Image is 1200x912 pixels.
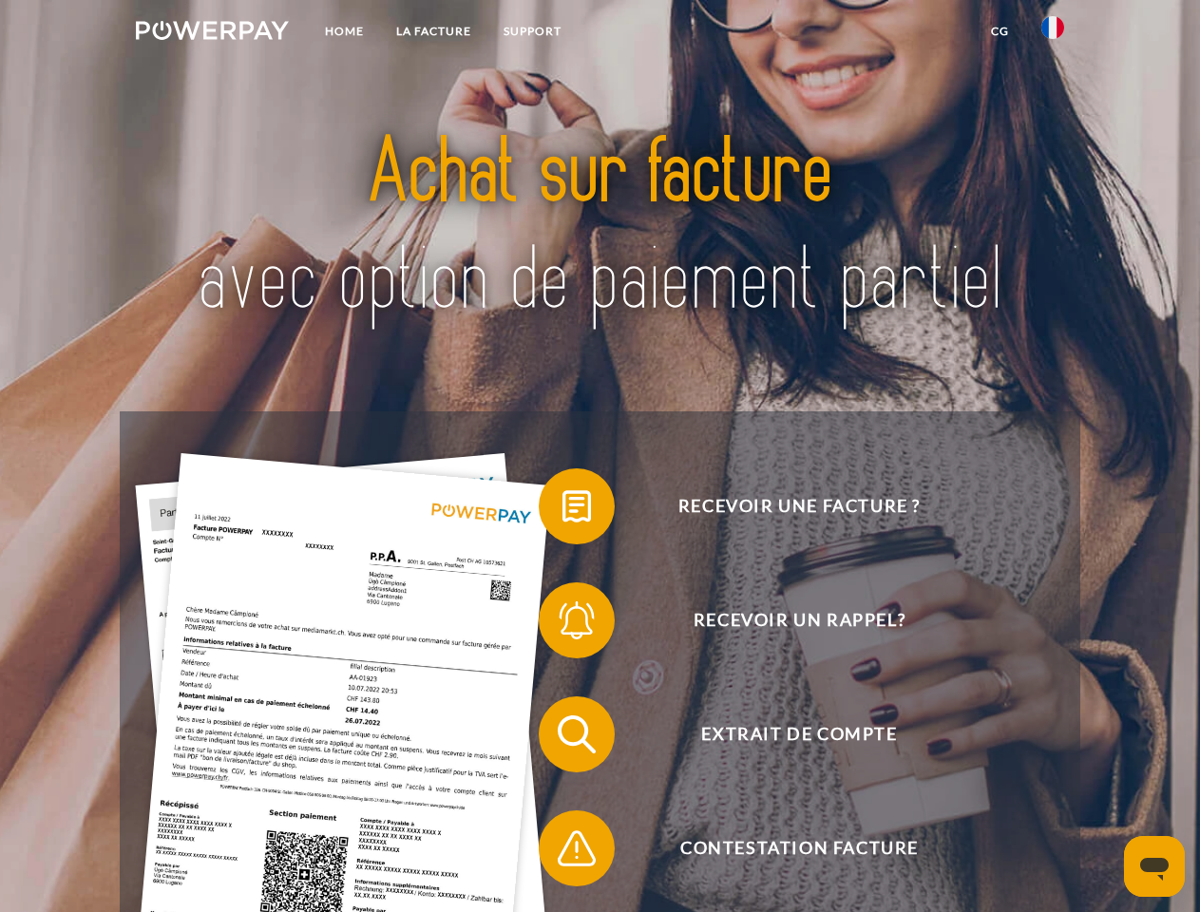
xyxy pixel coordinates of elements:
img: qb_bill.svg [553,483,600,530]
button: Recevoir un rappel? [539,582,1033,658]
button: Recevoir une facture ? [539,468,1033,544]
img: qb_bell.svg [553,597,600,644]
a: LA FACTURE [380,14,487,48]
a: Home [309,14,380,48]
button: Extrait de compte [539,696,1033,772]
img: qb_warning.svg [553,825,600,872]
iframe: Bouton de lancement de la fenêtre de messagerie [1124,836,1185,897]
img: qb_search.svg [553,711,600,758]
button: Contestation Facture [539,810,1033,886]
img: title-powerpay_fr.svg [181,91,1019,364]
span: Contestation Facture [566,810,1032,886]
a: CG [975,14,1025,48]
span: Recevoir un rappel? [566,582,1032,658]
img: logo-powerpay-white.svg [136,21,289,40]
img: fr [1041,16,1064,39]
span: Recevoir une facture ? [566,468,1032,544]
a: Support [487,14,578,48]
span: Extrait de compte [566,696,1032,772]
